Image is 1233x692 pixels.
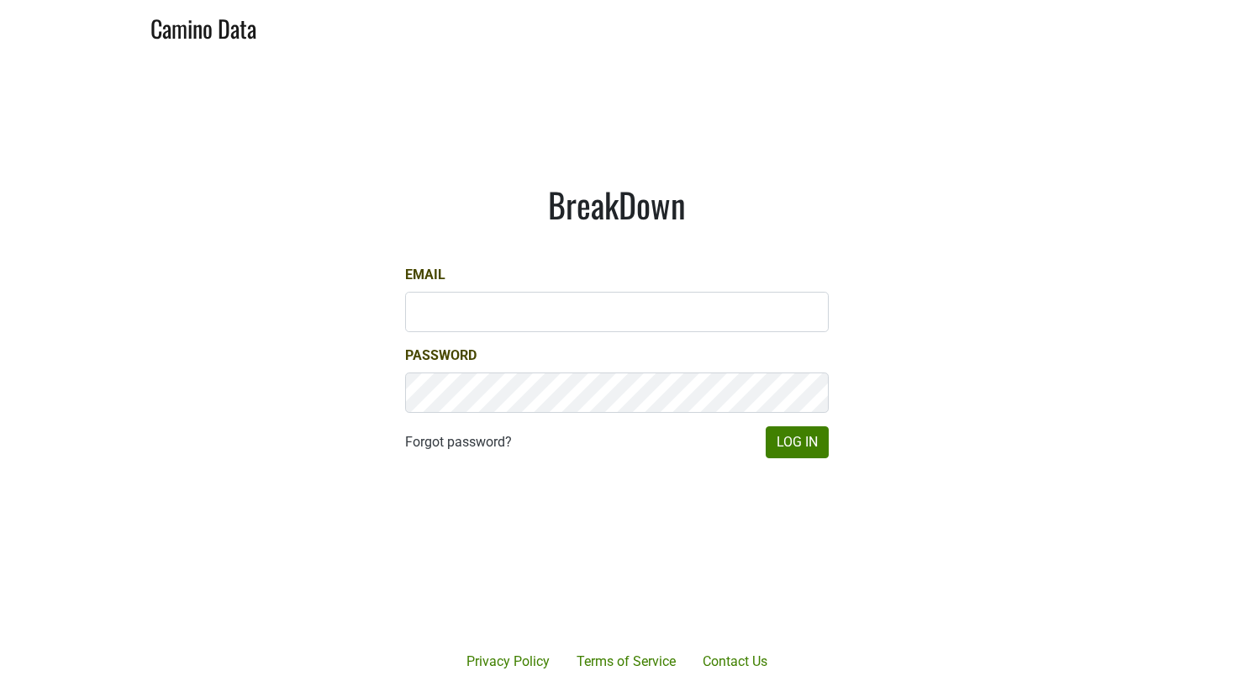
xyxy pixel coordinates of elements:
a: Camino Data [150,7,256,46]
label: Password [405,346,477,366]
a: Terms of Service [563,645,689,679]
button: Log In [766,426,829,458]
a: Contact Us [689,645,781,679]
h1: BreakDown [405,184,829,225]
a: Forgot password? [405,432,512,452]
a: Privacy Policy [453,645,563,679]
label: Email [405,265,445,285]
